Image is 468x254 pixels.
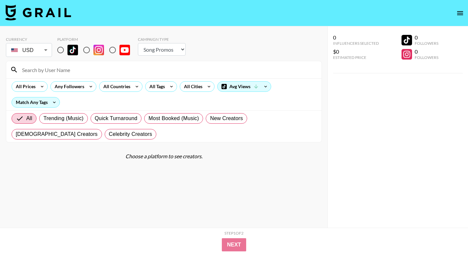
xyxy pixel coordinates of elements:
div: Campaign Type [138,37,186,42]
div: Estimated Price [333,55,379,60]
div: Followers [415,55,438,60]
button: Next [222,238,247,251]
span: Celebrity Creators [109,130,152,138]
div: Followers [415,41,438,46]
div: Avg Views [218,82,271,91]
iframe: Drift Widget Chat Controller [435,221,460,246]
div: Influencers Selected [333,41,379,46]
span: New Creators [210,114,243,122]
input: Search by User Name [18,64,318,75]
div: All Tags [145,82,166,91]
img: Instagram [93,45,104,55]
div: Any Followers [51,82,86,91]
div: USD [7,44,51,56]
span: Trending (Music) [43,114,84,122]
div: 0 [415,34,438,41]
div: Match Any Tags [12,97,60,107]
div: Choose a platform to see creators. [6,153,322,160]
img: YouTube [119,45,130,55]
span: Most Booked (Music) [148,114,199,122]
button: open drawer [454,7,467,20]
div: All Prices [12,82,37,91]
div: Platform [57,37,135,42]
img: TikTok [67,45,78,55]
div: Currency [6,37,52,42]
div: 0 [333,34,379,41]
div: $0 [333,48,379,55]
div: All Cities [180,82,204,91]
div: 0 [415,48,438,55]
img: Grail Talent [5,5,71,20]
span: Quick Turnaround [95,114,138,122]
div: All Countries [99,82,132,91]
div: Step 1 of 2 [224,231,244,236]
span: All [26,114,32,122]
span: [DEMOGRAPHIC_DATA] Creators [16,130,98,138]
